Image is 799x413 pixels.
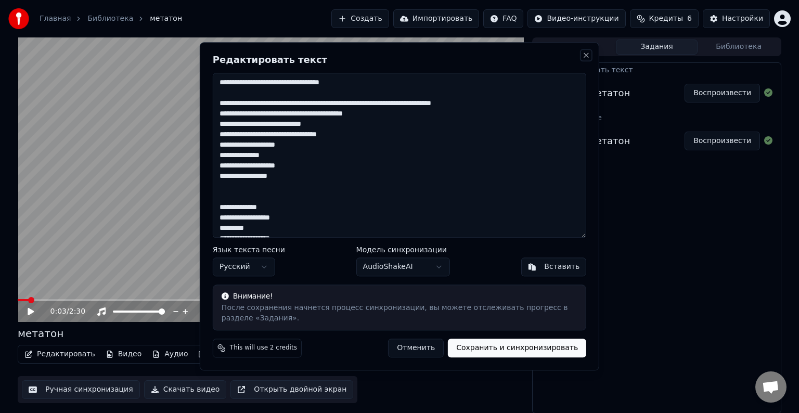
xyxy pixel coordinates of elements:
div: Вставить [544,262,579,273]
h2: Редактировать текст [213,55,586,64]
button: Отменить [388,339,444,358]
button: Вставить [521,258,586,277]
label: Модель синхронизации [356,247,450,254]
div: После сохранения начнется процесс синхронизации, вы можете отслеживать прогресс в разделе «Задания». [222,303,577,324]
div: Внимание! [222,292,577,302]
label: Язык текста песни [213,247,285,254]
button: Сохранить и синхронизировать [448,339,586,358]
span: This will use 2 credits [230,344,297,353]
